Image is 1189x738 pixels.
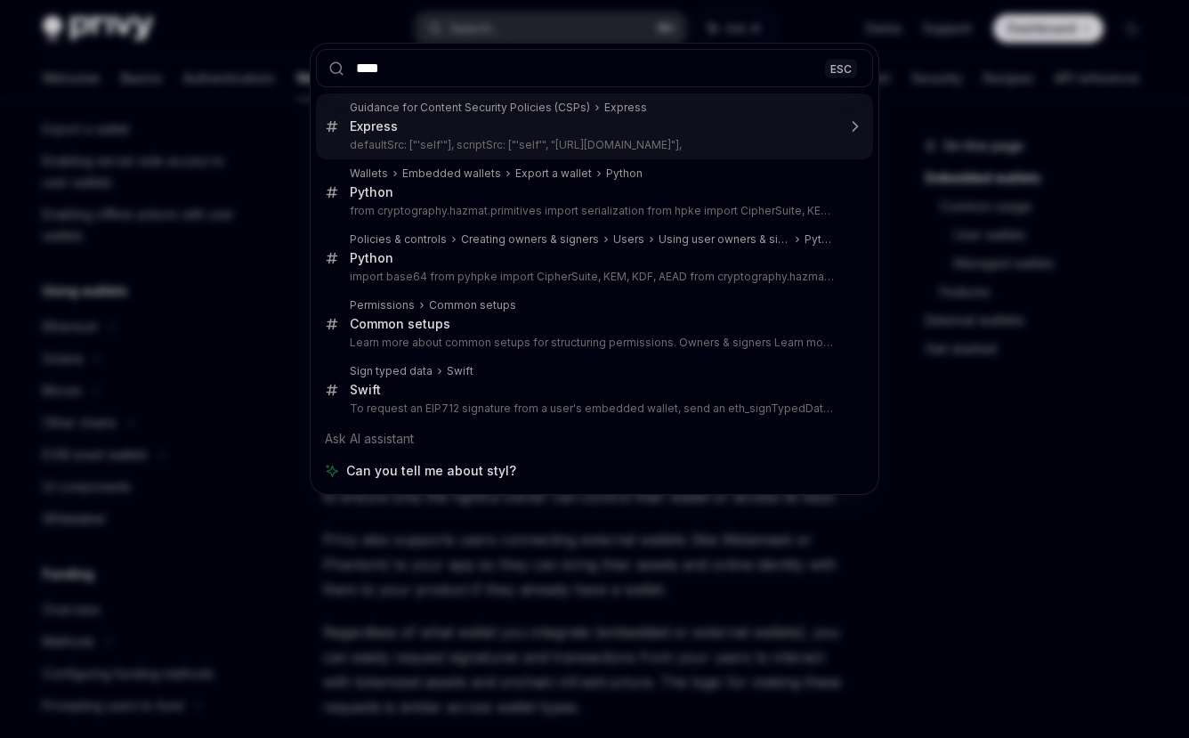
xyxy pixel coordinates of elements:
[606,166,643,181] div: Python
[429,298,516,312] div: Common setups
[350,101,590,115] div: Guidance for Content Security Policies (CSPs)
[346,462,516,480] span: Can you tell me about styl?
[350,232,447,247] div: Policies & controls
[350,316,450,332] div: Common setups
[350,364,433,378] div: Sign typed data
[461,232,599,247] div: Creating owners & signers
[350,250,393,266] div: Python
[350,118,398,134] div: Express
[350,382,381,398] div: Swift
[350,298,415,312] div: Permissions
[350,166,388,181] div: Wallets
[402,166,501,181] div: Embedded wallets
[350,336,836,350] p: Learn more about common setups for structuring permissions. Owners & signers Learn more about the de
[350,204,836,218] p: from cryptography.hazmat.primitives import serialization from hpke import CipherSuite, KEMId, KDFId,
[659,232,790,247] div: Using user owners & signers
[350,184,393,200] div: Python
[515,166,592,181] div: Export a wallet
[316,423,873,455] div: Ask AI assistant
[447,364,473,378] div: Swift
[350,138,836,152] p: defaultSrc: ["'self'"], scriptSrc: ["'self'", "[URL][DOMAIN_NAME]"],
[604,101,647,115] div: Express
[825,59,857,77] div: ESC
[350,401,836,416] p: To request an EIP712 signature from a user's embedded wallet, send an eth_signTypedData_v4 JSON-
[805,232,836,247] div: Python
[350,270,836,284] p: import base64 from pyhpke import CipherSuite, KEM, KDF, AEAD from cryptography.hazmat.primitives imp
[613,232,644,247] div: Users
